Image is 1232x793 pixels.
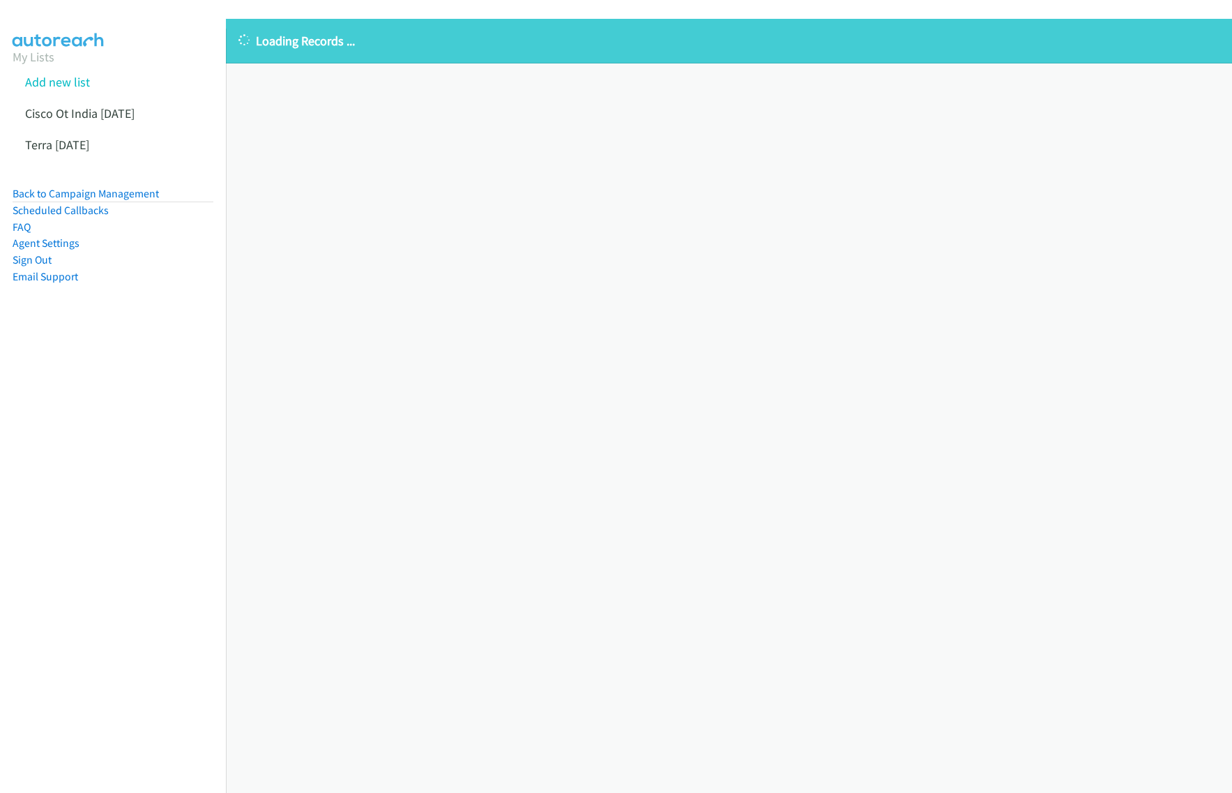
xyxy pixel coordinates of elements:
a: FAQ [13,220,31,234]
p: Loading Records ... [238,31,1219,50]
a: Scheduled Callbacks [13,204,109,217]
a: Agent Settings [13,236,79,250]
a: Back to Campaign Management [13,187,159,200]
a: Terra [DATE] [25,137,89,153]
a: Cisco Ot India [DATE] [25,105,135,121]
a: My Lists [13,49,54,65]
a: Sign Out [13,253,52,266]
a: Add new list [25,74,90,90]
a: Email Support [13,270,78,283]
